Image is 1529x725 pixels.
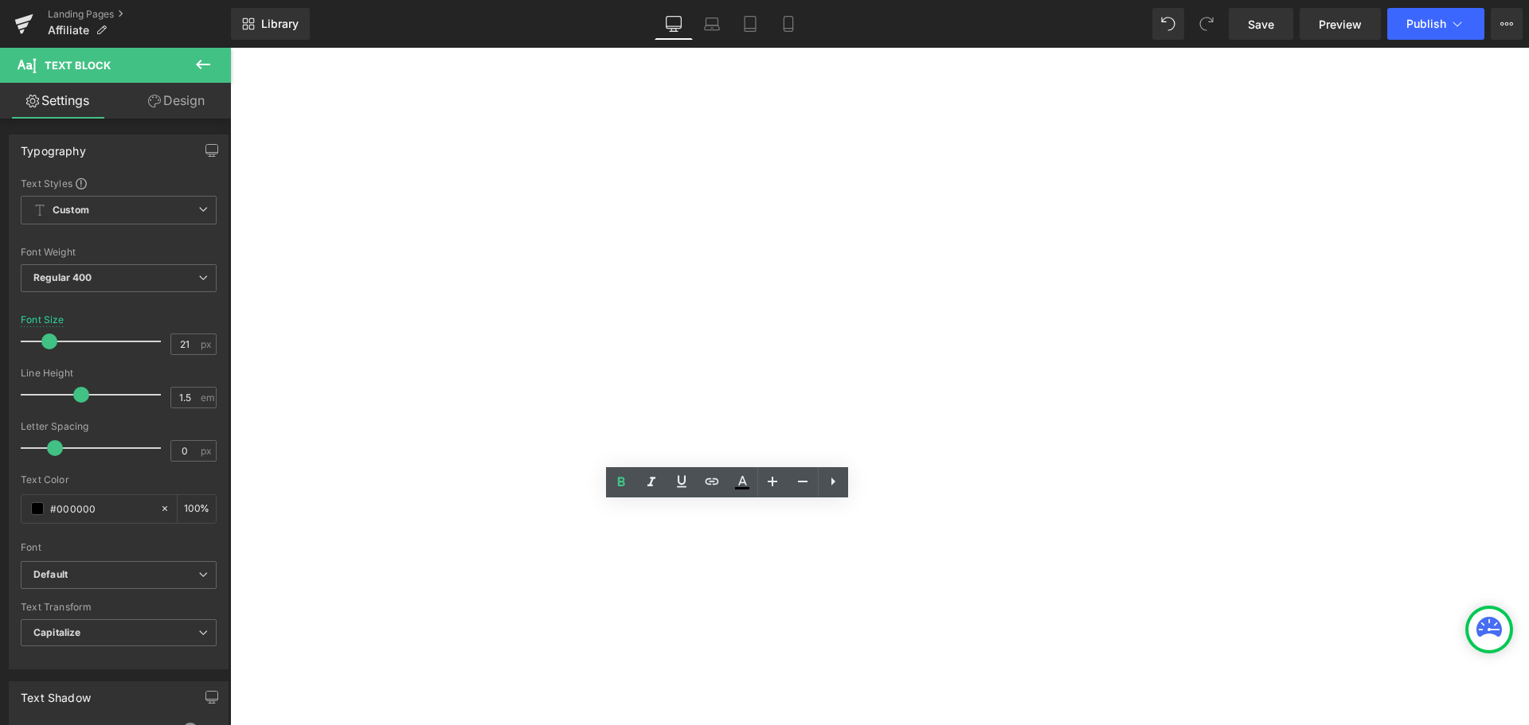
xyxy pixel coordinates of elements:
[261,17,299,31] span: Library
[45,59,111,72] span: Text Block
[21,682,91,704] div: Text Shadow
[48,8,231,21] a: Landing Pages
[21,474,217,485] div: Text Color
[201,339,214,349] span: px
[655,8,693,40] a: Desktop
[1191,8,1222,40] button: Redo
[21,314,65,325] div: Font Size
[50,500,152,517] input: Color
[48,24,89,37] span: Affiliate
[231,8,310,40] a: New Library
[1406,18,1446,30] span: Publish
[21,177,217,189] div: Text Styles
[53,204,89,217] b: Custom
[21,135,86,158] div: Typography
[33,626,80,638] b: Capitalize
[178,495,216,523] div: %
[731,8,769,40] a: Tablet
[201,392,214,403] span: em
[1300,8,1381,40] a: Preview
[1152,8,1184,40] button: Undo
[1248,16,1274,33] span: Save
[21,368,217,379] div: Line Height
[1387,8,1484,40] button: Publish
[21,542,217,553] div: Font
[119,83,234,119] a: Design
[693,8,731,40] a: Laptop
[33,568,68,582] i: Default
[21,421,217,432] div: Letter Spacing
[1491,8,1523,40] button: More
[1319,16,1362,33] span: Preview
[33,271,92,283] b: Regular 400
[21,602,217,613] div: Text Transform
[201,446,214,456] span: px
[21,247,217,258] div: Font Weight
[769,8,808,40] a: Mobile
